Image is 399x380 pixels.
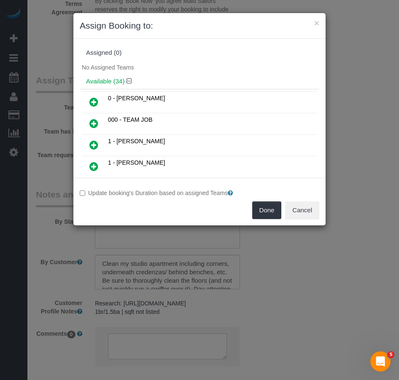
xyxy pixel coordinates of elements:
span: 5 [388,351,394,358]
button: × [314,19,319,27]
iframe: Intercom live chat [370,351,391,372]
span: 000 - TEAM JOB [108,116,153,123]
h3: Assign Booking to: [80,19,319,32]
label: Update booking's Duration based on assigned Teams [80,189,319,197]
span: 1 - [PERSON_NAME] [108,138,165,145]
button: Done [252,201,282,219]
h4: Available (34) [86,78,313,85]
div: Assigned (0) [86,49,313,56]
span: 0 - [PERSON_NAME] [108,95,165,102]
span: 1 - [PERSON_NAME] [108,159,165,166]
button: Cancel [285,201,319,219]
span: No Assigned Teams [82,64,134,71]
input: Update booking's Duration based on assigned Teams [80,190,85,196]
